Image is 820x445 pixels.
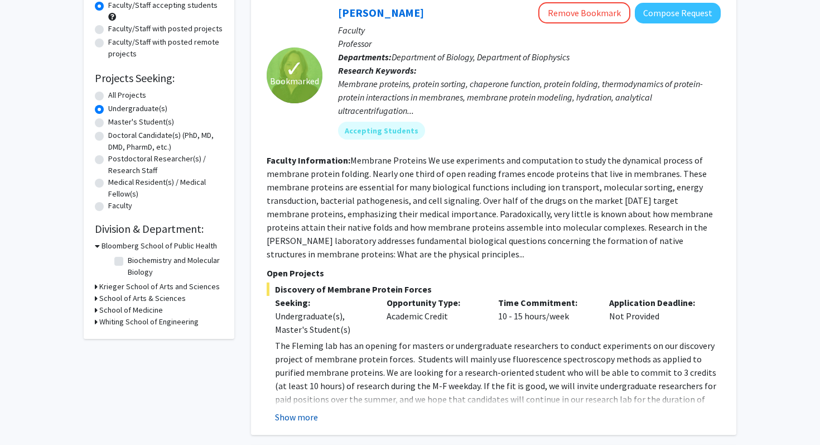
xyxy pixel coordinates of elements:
p: Opportunity Type: [387,296,481,309]
div: Membrane proteins, protein sorting, chaperone function, protein folding, thermodynamics of protei... [338,77,721,117]
span: ✓ [285,63,304,74]
button: Remove Bookmark [538,2,630,23]
button: Show more [275,410,318,424]
span: Department of Biology, Department of Biophysics [392,51,570,63]
h3: School of Medicine [99,304,163,316]
label: Medical Resident(s) / Medical Fellow(s) [108,176,223,200]
p: Professor [338,37,721,50]
label: Doctoral Candidate(s) (PhD, MD, DMD, PharmD, etc.) [108,130,223,153]
p: Time Commitment: [498,296,593,309]
label: Undergraduate(s) [108,103,167,114]
span: Bookmarked [270,74,319,88]
h3: School of Arts & Sciences [99,293,186,304]
label: All Projects [108,89,146,101]
label: Faculty [108,200,132,212]
div: Not Provided [601,296,712,336]
label: Biochemistry and Molecular Biology [128,255,220,278]
p: Application Deadline: [609,296,704,309]
div: 10 - 15 hours/week [490,296,601,336]
h3: Bloomberg School of Public Health [102,240,217,252]
b: Faculty Information: [267,155,350,166]
label: Faculty/Staff with posted projects [108,23,223,35]
p: Seeking: [275,296,370,309]
button: Compose Request to Karen Fleming [635,3,721,23]
h3: Whiting School of Engineering [99,316,199,328]
label: Master's Student(s) [108,116,174,128]
h3: Krieger School of Arts and Sciences [99,281,220,293]
label: Faculty/Staff with posted remote projects [108,36,223,60]
fg-read-more: Membrane Proteins We use experiments and computation to study the dynamical process of membrane p... [267,155,713,260]
h2: Projects Seeking: [95,71,223,85]
b: Research Keywords: [338,65,417,76]
div: Academic Credit [378,296,490,336]
span: Discovery of Membrane Protein Forces [267,283,721,296]
iframe: Chat [8,395,47,437]
a: [PERSON_NAME] [338,6,424,20]
h2: Division & Department: [95,222,223,236]
p: Open Projects [267,266,721,280]
p: Faculty [338,23,721,37]
div: Undergraduate(s), Master's Student(s) [275,309,370,336]
b: Departments: [338,51,392,63]
p: The Fleming lab has an opening for masters or undergraduate researchers to conduct experiments on... [275,339,721,433]
mat-chip: Accepting Students [338,122,425,140]
label: Postdoctoral Researcher(s) / Research Staff [108,153,223,176]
